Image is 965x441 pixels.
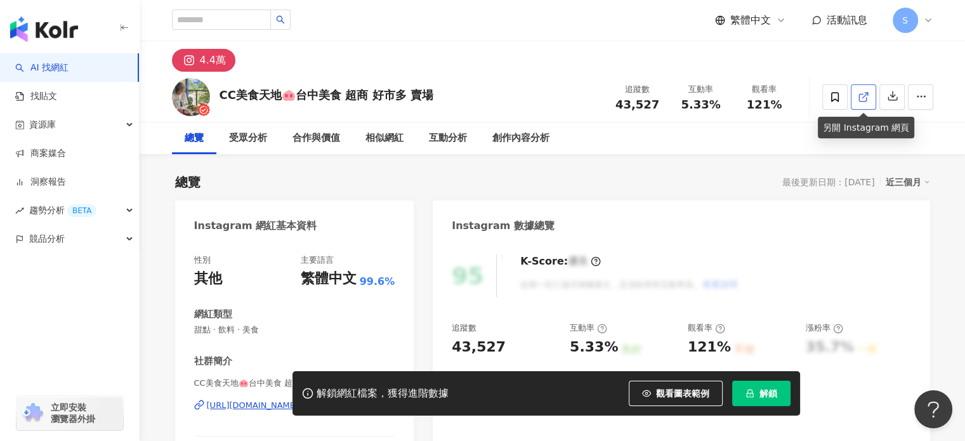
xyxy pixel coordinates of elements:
div: 性別 [194,254,211,266]
div: 4.4萬 [200,51,226,69]
a: 洞察報告 [15,176,66,188]
div: K-Score : [520,254,601,268]
div: 追蹤數 [452,322,476,334]
span: 資源庫 [29,110,56,139]
span: lock [745,389,754,398]
span: 解鎖 [759,388,777,398]
span: S [902,13,908,27]
span: 5.33% [681,98,720,111]
div: 互動率 [677,83,725,96]
div: 相似網紅 [365,131,404,146]
div: Instagram 數據總覽 [452,219,555,233]
span: 43,527 [615,98,659,111]
div: 最後更新日期：[DATE] [782,177,874,187]
div: 觀看率 [688,322,725,334]
div: 主要語言 [301,254,334,266]
a: searchAI 找網紅 [15,62,69,74]
div: 總覽 [175,173,200,191]
div: BETA [67,204,96,217]
img: KOL Avatar [172,78,210,116]
button: 4.4萬 [172,49,235,72]
div: 追蹤數 [614,83,662,96]
span: 活動訊息 [827,14,867,26]
div: 5.33% [570,338,618,357]
div: 漲粉率 [806,322,843,334]
img: logo [10,16,78,42]
div: 總覽 [185,131,204,146]
a: 找貼文 [15,90,57,103]
img: chrome extension [20,403,45,423]
span: 121% [747,98,782,111]
span: rise [15,206,24,215]
span: 競品分析 [29,225,65,253]
div: 合作與價值 [292,131,340,146]
div: 解鎖網紅檔案，獲得進階數據 [317,387,449,400]
a: chrome extension立即安裝 瀏覽器外掛 [16,396,123,430]
span: 趨勢分析 [29,196,96,225]
span: 立即安裝 瀏覽器外掛 [51,402,95,425]
span: 觀看圖表範例 [656,388,709,398]
div: 繁體中文 [301,269,357,289]
div: 網紅類型 [194,308,232,321]
div: CC美食天地🐽台中美食 超商 好市多 賣場 [220,87,433,103]
span: 99.6% [360,275,395,289]
div: 創作內容分析 [492,131,549,146]
a: 商案媒合 [15,147,66,160]
button: 解鎖 [732,381,791,406]
div: 互動率 [570,322,607,334]
div: Instagram 網紅基本資料 [194,219,317,233]
div: 43,527 [452,338,506,357]
span: 繁體中文 [730,13,771,27]
span: 甜點 · 飲料 · 美食 [194,324,395,336]
div: 互動分析 [429,131,467,146]
span: search [276,15,285,24]
div: 其他 [194,269,222,289]
div: 121% [688,338,731,357]
div: 社群簡介 [194,355,232,368]
div: 觀看率 [740,83,789,96]
div: 近三個月 [886,174,930,190]
div: 受眾分析 [229,131,267,146]
button: 觀看圖表範例 [629,381,723,406]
